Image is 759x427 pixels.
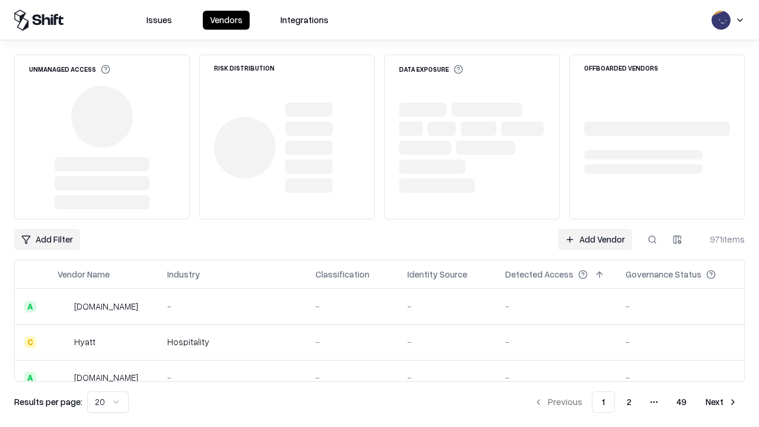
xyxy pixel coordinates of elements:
div: Vendor Name [58,268,110,281]
div: - [505,371,607,384]
div: Hospitality [167,336,296,348]
div: - [407,336,486,348]
div: Classification [315,268,369,281]
div: - [407,371,486,384]
div: - [315,300,388,313]
div: Unmanaged Access [29,65,110,74]
img: primesec.co.il [58,372,69,384]
div: - [505,300,607,313]
div: C [24,336,36,348]
button: Integrations [273,11,336,30]
div: Risk Distribution [214,65,275,71]
div: - [505,336,607,348]
div: [DOMAIN_NAME] [74,371,138,384]
button: Next [699,391,745,413]
div: Hyatt [74,336,95,348]
button: Issues [139,11,179,30]
button: 49 [667,391,696,413]
div: - [315,371,388,384]
div: - [167,300,296,313]
div: - [626,336,735,348]
button: 2 [617,391,641,413]
div: Governance Status [626,268,701,281]
a: Add Vendor [558,229,632,250]
div: - [167,371,296,384]
div: - [626,371,735,384]
div: A [24,301,36,313]
button: Vendors [203,11,250,30]
nav: pagination [527,391,745,413]
div: - [407,300,486,313]
div: Offboarded Vendors [584,65,658,71]
div: Detected Access [505,268,573,281]
div: [DOMAIN_NAME] [74,300,138,313]
div: Industry [167,268,200,281]
div: - [315,336,388,348]
div: - [626,300,735,313]
img: intrado.com [58,301,69,313]
div: Data Exposure [399,65,463,74]
img: Hyatt [58,336,69,348]
p: Results per page: [14,396,82,408]
div: Identity Source [407,268,467,281]
button: 1 [592,391,615,413]
button: Add Filter [14,229,80,250]
div: 971 items [697,233,745,246]
div: A [24,372,36,384]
